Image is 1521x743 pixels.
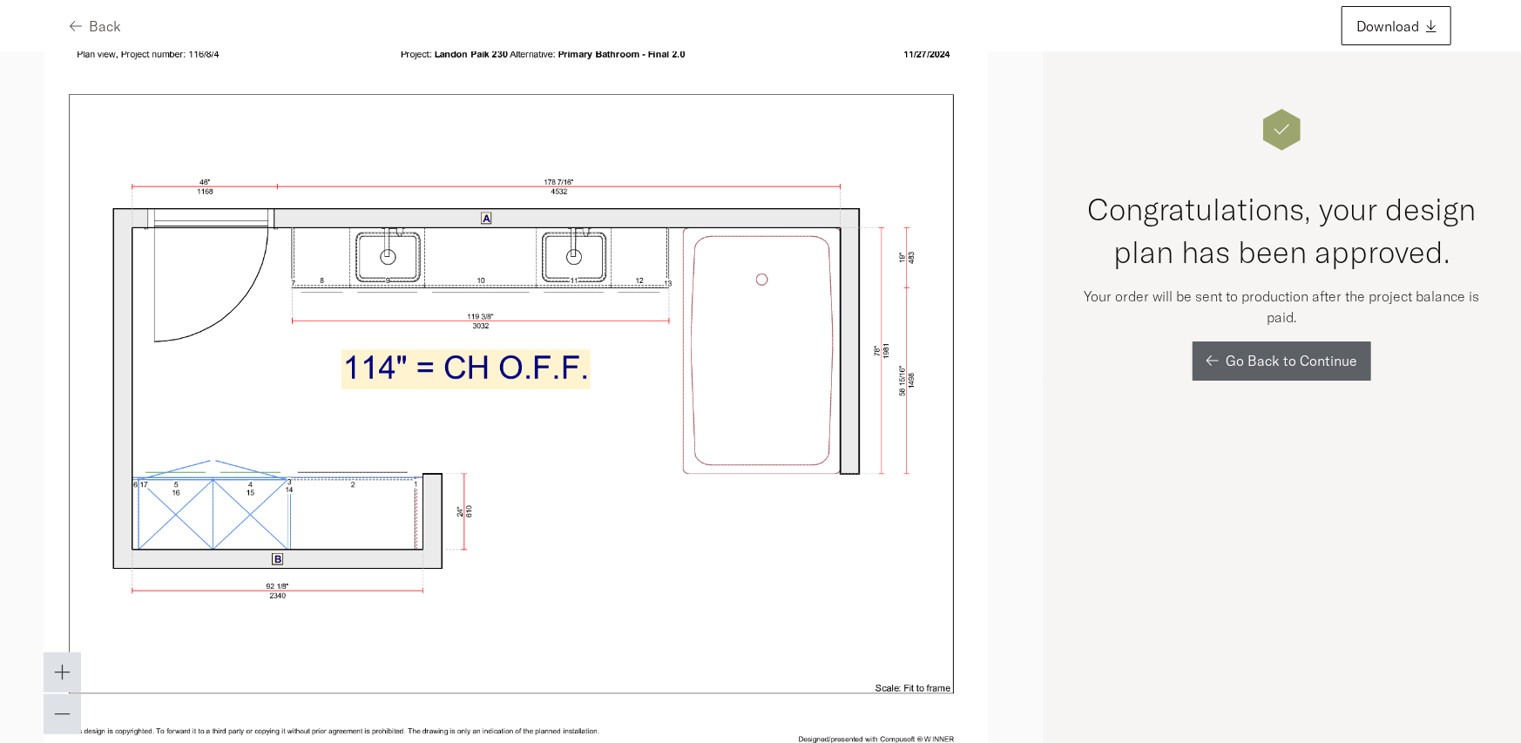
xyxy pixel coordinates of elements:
span: Back [89,19,121,33]
h2: Congratulations, your design plan has been approved. [1069,188,1495,274]
span: Go Back to Continue [1226,354,1357,368]
button: Download [1342,6,1451,45]
button: Back [70,6,121,45]
span: Download [1356,19,1419,33]
p: Your order will be sent to production after the project balance is paid. [1069,286,1495,328]
button: Go Back to Continue [1193,341,1371,381]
